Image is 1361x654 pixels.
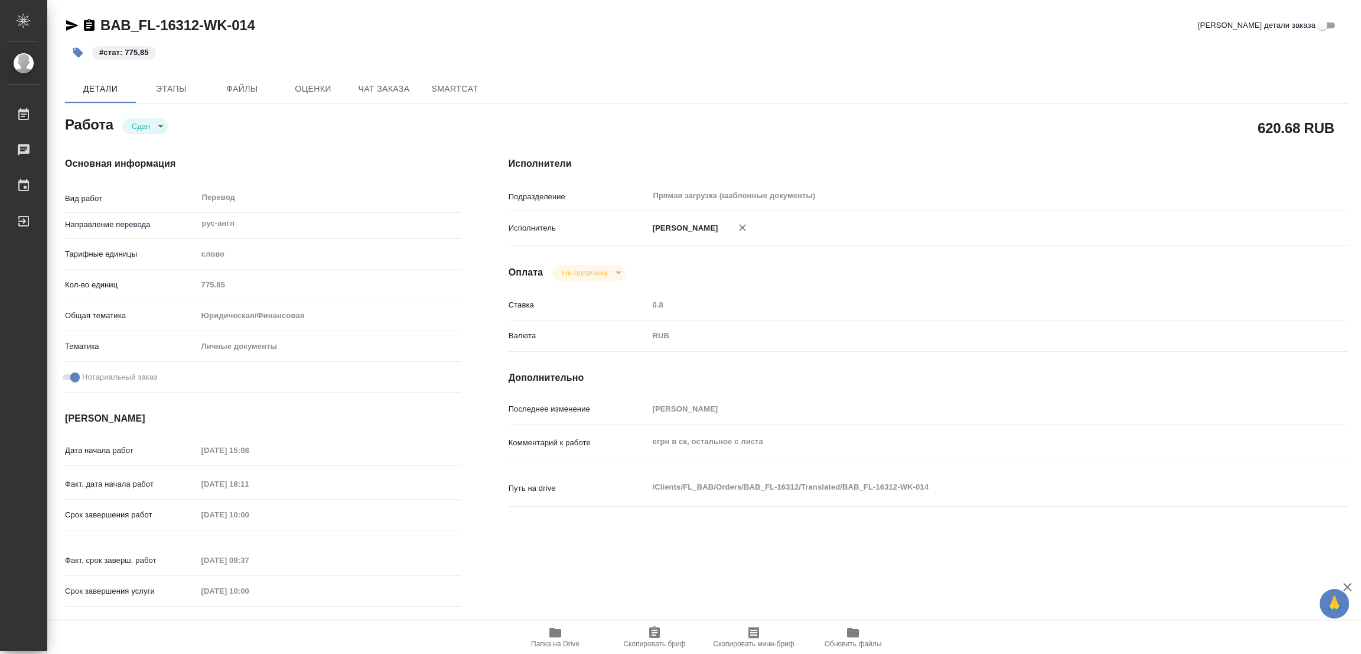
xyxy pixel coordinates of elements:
[197,506,301,523] input: Пустое поле
[509,299,649,311] p: Ставка
[623,640,685,648] span: Скопировать бриф
[197,306,461,326] div: Юридическая/Финансовая
[65,279,197,291] p: Кол-во единиц
[197,552,301,569] input: Пустое поле
[1198,20,1316,31] span: [PERSON_NAME] детали заказа
[100,17,255,33] a: BAB_FL-16312-WK-014
[649,326,1278,346] div: RUB
[1324,591,1344,616] span: 🙏
[509,191,649,203] p: Подразделение
[426,82,483,96] span: SmartCat
[509,266,543,280] h4: Оплата
[72,82,129,96] span: Детали
[65,412,461,426] h4: [PERSON_NAME]
[509,403,649,415] p: Последнее изменение
[65,193,197,205] p: Вид работ
[65,509,197,521] p: Срок завершения работ
[803,621,903,654] button: Обновить файлы
[65,341,197,352] p: Тематика
[558,268,611,278] button: Не оплачена
[704,621,803,654] button: Скопировать мини-бриф
[197,582,301,600] input: Пустое поле
[649,296,1278,313] input: Пустое поле
[509,222,649,234] p: Исполнитель
[649,477,1278,497] textarea: /Clients/FL_BAB/Orders/BAB_FL-16312/Translated/BAB_FL-16312-WK-014
[214,82,271,96] span: Файлы
[197,442,301,459] input: Пустое поле
[82,18,96,33] button: Скопировать ссылку
[509,371,1348,385] h4: Дополнительно
[65,40,91,66] button: Добавить тэг
[605,621,704,654] button: Скопировать бриф
[730,215,756,241] button: Удалить исполнителя
[82,371,157,383] span: Нотариальный заказ
[65,585,197,597] p: Срок завершения услуги
[65,478,197,490] p: Факт. дата начала работ
[552,265,625,281] div: Сдан
[99,47,149,59] p: #стат: 775,85
[509,483,649,494] p: Путь на drive
[197,276,461,293] input: Пустое поле
[649,432,1278,452] textarea: егрн в ск, остальное с листа
[65,555,197,566] p: Факт. срок заверш. работ
[531,640,579,648] span: Папка на Drive
[65,113,113,134] h2: Работа
[649,400,1278,417] input: Пустое поле
[825,640,882,648] span: Обновить файлы
[509,157,1348,171] h4: Исполнители
[128,121,154,131] button: Сдан
[143,82,200,96] span: Этапы
[197,244,461,264] div: слово
[197,336,461,357] div: Личные документы
[509,437,649,449] p: Комментарий к работе
[1320,589,1349,619] button: 🙏
[65,18,79,33] button: Скопировать ссылку для ЯМессенджера
[649,222,718,234] p: [PERSON_NAME]
[65,310,197,322] p: Общая тематика
[65,219,197,231] p: Направление перевода
[506,621,605,654] button: Папка на Drive
[509,330,649,342] p: Валюта
[713,640,794,648] span: Скопировать мини-бриф
[65,157,461,171] h4: Основная информация
[356,82,412,96] span: Чат заказа
[285,82,341,96] span: Оценки
[91,47,157,57] span: стат: 775,85
[65,445,197,456] p: Дата начала работ
[122,118,168,134] div: Сдан
[197,475,301,493] input: Пустое поле
[1258,118,1334,138] h2: 620.68 RUB
[65,248,197,260] p: Тарифные единицы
